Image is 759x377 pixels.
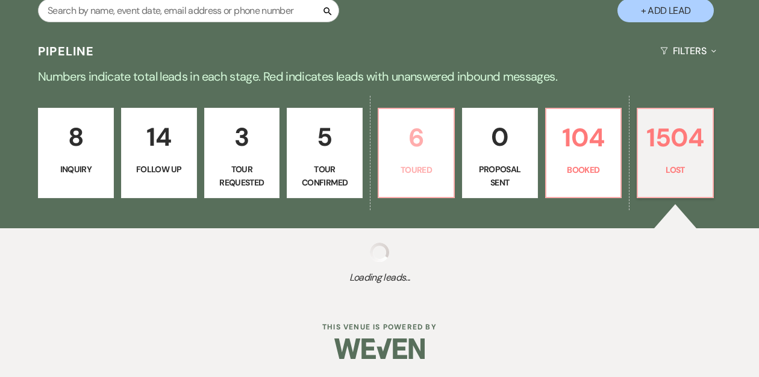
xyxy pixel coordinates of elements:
[637,108,714,198] a: 1504Lost
[129,117,189,157] p: 14
[554,117,614,158] p: 104
[46,163,106,176] p: Inquiry
[38,43,95,60] h3: Pipeline
[470,163,530,190] p: Proposal Sent
[212,163,272,190] p: Tour Requested
[645,163,705,176] p: Lost
[645,117,705,158] p: 1504
[121,108,197,198] a: 14Follow Up
[295,117,355,157] p: 5
[334,328,425,370] img: Weven Logo
[470,117,530,157] p: 0
[386,117,446,158] p: 6
[462,108,538,198] a: 0Proposal Sent
[295,163,355,190] p: Tour Confirmed
[129,163,189,176] p: Follow Up
[204,108,280,198] a: 3Tour Requested
[212,117,272,157] p: 3
[38,270,721,285] span: Loading leads...
[554,163,614,176] p: Booked
[46,117,106,157] p: 8
[655,35,721,67] button: Filters
[378,108,455,198] a: 6Toured
[386,163,446,176] p: Toured
[370,243,389,262] img: loading spinner
[38,108,114,198] a: 8Inquiry
[287,108,363,198] a: 5Tour Confirmed
[545,108,622,198] a: 104Booked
